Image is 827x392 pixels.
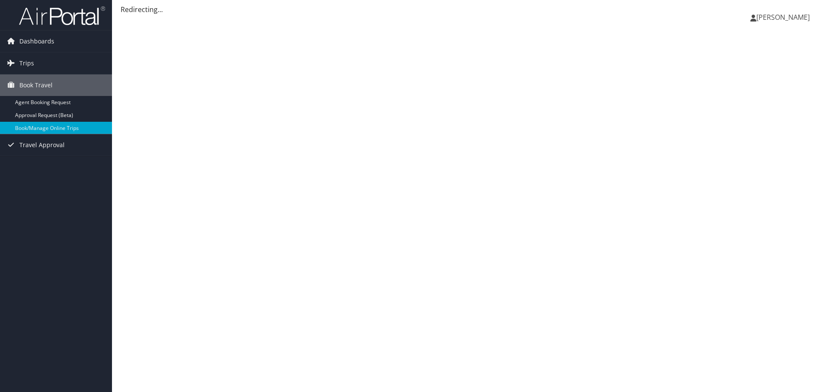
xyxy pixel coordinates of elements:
[121,4,818,15] div: Redirecting...
[19,52,34,74] span: Trips
[750,4,818,30] a: [PERSON_NAME]
[19,31,54,52] span: Dashboards
[19,6,105,26] img: airportal-logo.png
[19,74,53,96] span: Book Travel
[756,12,810,22] span: [PERSON_NAME]
[19,134,65,156] span: Travel Approval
